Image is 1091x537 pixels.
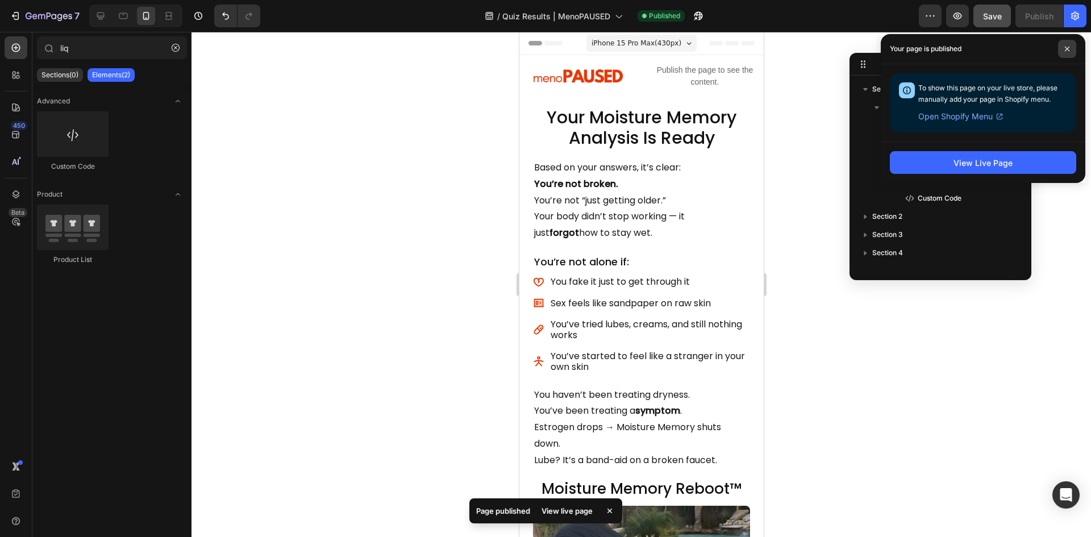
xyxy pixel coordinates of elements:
p: Sections(0) [41,70,78,80]
div: 450 [11,121,27,130]
span: Section 4 [872,247,903,259]
span: Toggle open [169,185,187,203]
p: Elements(2) [92,70,130,80]
span: Section 1 [872,84,901,95]
iframe: Design area [519,32,764,537]
span: Section 3 [872,229,903,240]
button: Save [973,5,1011,27]
span: Section 2 [872,211,902,222]
div: Custom Code [37,161,109,172]
span: Advanced [37,96,70,106]
div: View Live Page [953,157,1013,169]
button: 7 [5,5,85,27]
span: Open Shopify Menu [918,110,993,123]
div: Undo/Redo [214,5,260,27]
span: Quiz Results | MenoPAUSED [502,10,610,22]
div: Open Intercom Messenger [1052,481,1080,509]
span: Toggle open [169,92,187,110]
div: View live page [535,503,599,519]
div: Publish [1025,10,1053,22]
span: Product [37,189,63,199]
input: Search Sections & Elements [37,36,187,59]
span: Published [649,11,680,21]
div: Beta [9,208,27,217]
span: Save [983,11,1002,21]
span: Custom Code [918,193,961,204]
p: Page published [476,505,530,517]
p: 7 [74,9,80,23]
button: View Live Page [890,151,1076,174]
div: Product List [37,255,109,265]
span: To show this page on your live store, please manually add your page in Shopify menu. [918,84,1057,103]
p: Your page is published [890,43,961,55]
button: Publish [1015,5,1063,27]
span: / [497,10,500,22]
